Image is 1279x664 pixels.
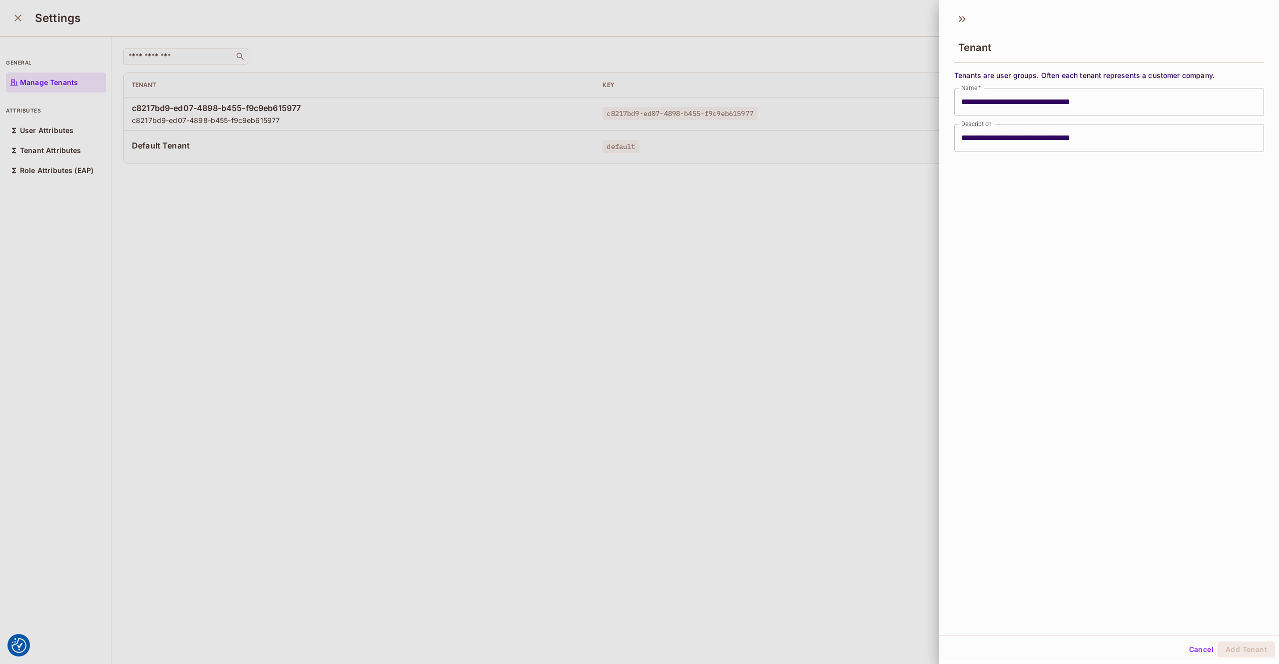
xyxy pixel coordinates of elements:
label: Name [961,83,981,92]
img: Revisit consent button [11,638,26,653]
button: Consent Preferences [11,638,26,653]
label: Description [961,119,992,128]
span: Tenant [958,41,991,53]
button: Add Tenant [1218,641,1275,657]
button: Cancel [1185,641,1218,657]
span: Tenants are user groups. Often each tenant represents a customer company. [954,70,1264,80]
